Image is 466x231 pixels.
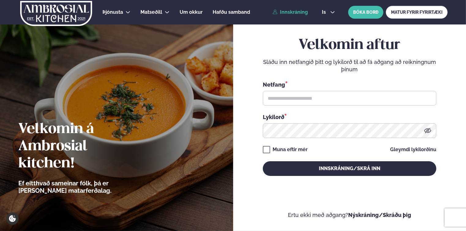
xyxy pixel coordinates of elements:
p: Ef eitthvað sameinar fólk, þá er [PERSON_NAME] matarferðalag. [18,180,145,194]
a: Um okkur [180,9,203,16]
img: logo [20,1,93,26]
span: Hafðu samband [213,9,250,15]
p: Ertu ekki með aðgang? [252,211,448,219]
a: Matseðill [140,9,162,16]
a: MATUR FYRIR FYRIRTÆKI [386,6,448,19]
a: Þjónusta [103,9,123,16]
span: Um okkur [180,9,203,15]
span: Matseðill [140,9,162,15]
span: is [322,10,328,15]
button: Innskráning/Skrá inn [263,161,436,176]
a: Cookie settings [6,212,19,225]
p: Sláðu inn netfangið þitt og lykilorð til að fá aðgang að reikningnum þínum [263,58,436,73]
h2: Velkomin aftur [263,37,436,54]
a: Innskráning [273,9,308,15]
span: Þjónusta [103,9,123,15]
button: is [317,10,340,15]
a: Gleymdi lykilorðinu [390,147,436,152]
a: Hafðu samband [213,9,250,16]
div: Netfang [263,80,436,88]
a: Nýskráning/Skráðu þig [348,212,411,218]
h2: Velkomin á Ambrosial kitchen! [18,121,145,172]
div: Lykilorð [263,113,436,121]
button: BÓKA BORÐ [348,6,383,19]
